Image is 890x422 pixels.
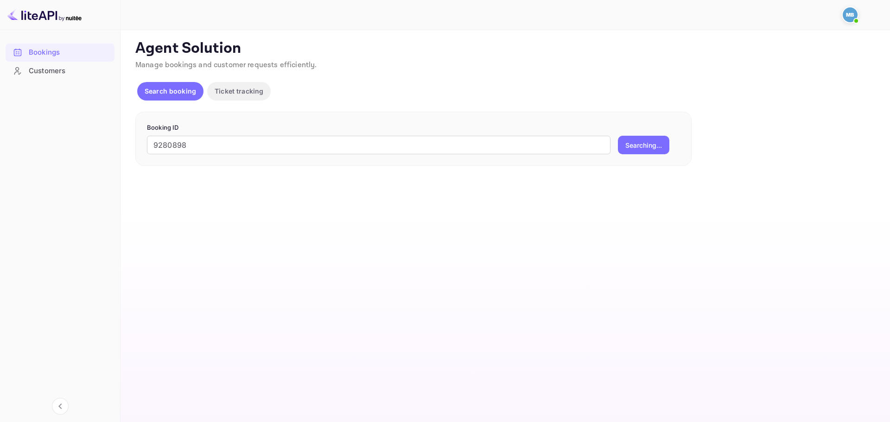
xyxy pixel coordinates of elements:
button: Collapse navigation [52,398,69,415]
span: Manage bookings and customer requests efficiently. [135,60,317,70]
div: Bookings [6,44,114,62]
img: LiteAPI logo [7,7,82,22]
a: Customers [6,62,114,79]
input: Enter Booking ID (e.g., 63782194) [147,136,610,154]
p: Search booking [145,86,196,96]
img: Mohcine Belkhir [843,7,858,22]
div: Customers [29,66,110,76]
div: Customers [6,62,114,80]
p: Booking ID [147,123,680,132]
p: Ticket tracking [215,86,263,96]
div: Bookings [29,47,110,58]
a: Bookings [6,44,114,61]
button: Searching... [618,136,669,154]
p: Agent Solution [135,39,873,58]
